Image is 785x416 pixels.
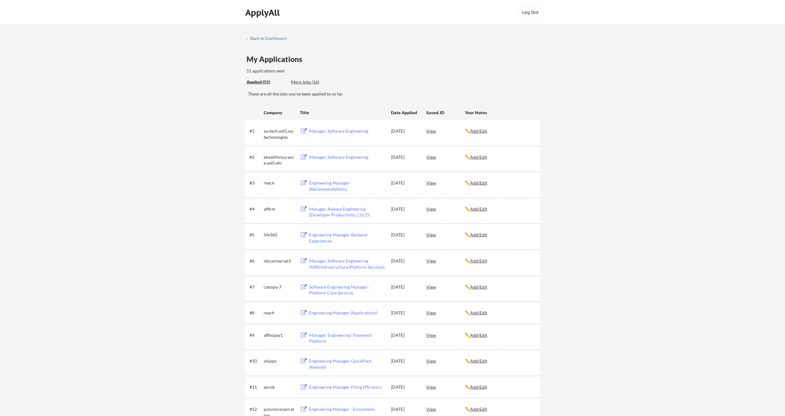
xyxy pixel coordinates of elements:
u: Add/Edit [470,406,487,412]
div: ← Back to Dashboard [245,36,291,41]
div: Applied (51) [247,79,286,85]
div: View [426,403,465,414]
a: ← Back to Dashboard [245,36,291,42]
div: #1 [250,128,262,134]
div: More Jobs (16) [291,79,336,85]
div: Engineering Manager, Filing Efficiency [309,384,385,390]
div: My Applications [247,56,307,63]
div: View [426,381,465,392]
div: ✏️ [465,232,535,238]
div: These are job applications we think you'd be a good fit for, but couldn't apply you to automatica... [291,79,336,85]
u: Add/Edit [470,180,487,185]
div: ✏️ [465,180,535,186]
div: [DATE] [391,310,418,316]
div: [DATE] [391,406,418,412]
div: ✏️ [465,332,535,338]
div: View [426,329,465,340]
div: ✏️ [465,406,535,412]
div: Your Notes [465,110,535,116]
div: ✏️ [465,284,535,290]
div: Manager, Software Engineering [309,154,385,160]
div: life360 [264,232,294,238]
div: View [426,229,465,240]
u: Add/Edit [470,128,487,134]
div: [DATE] [391,358,418,364]
div: ✏️ [465,310,535,316]
div: Manager, Engineering | Payments Platform [309,332,385,344]
div: #11 [250,384,262,390]
div: affirm [264,206,294,212]
div: Engineering Manager, Backend Experiences [309,232,385,244]
div: anrok [264,384,294,390]
div: reach [264,310,294,316]
div: ✏️ [465,258,535,264]
div: Company [264,110,294,116]
div: These are all the jobs you've been applied to so far. [247,79,286,85]
div: [DATE] [391,232,418,238]
div: 51 applications sent [247,68,365,74]
div: canopy-7 [264,284,294,290]
u: Add/Edit [470,310,487,315]
div: ✏️ [465,206,535,212]
div: affinipay1 [264,332,294,338]
div: ✏️ [465,128,535,134]
div: shippo [264,358,294,364]
div: #5 [250,232,262,238]
div: Engineering Manager - Ecosystems [309,406,385,412]
div: View [426,281,465,292]
div: reach [264,180,294,186]
div: nbcuniversal3 [264,258,294,264]
div: [DATE] [391,180,418,186]
button: Log Out [518,6,543,18]
div: Title [300,110,385,116]
div: ✏️ [465,384,535,390]
u: Add/Edit [470,206,487,212]
div: #8 [250,310,262,316]
u: Add/Edit [470,258,487,263]
div: #9 [250,332,262,338]
div: Engineering Manager, QuickPack (Remote) [309,358,385,370]
div: View [426,203,465,214]
div: #10 [250,358,262,364]
u: Add/Edit [470,232,487,237]
u: Add/Edit [470,358,487,364]
div: Manager, Software Engineering (AWS/Infrastructure/Platform Services) [309,258,385,270]
div: Saved JD [426,107,465,118]
div: Engineering Manager (Recommendations) [309,180,385,192]
div: View [426,125,465,136]
div: View [426,151,465,162]
div: View [426,355,465,366]
div: ssctech.wd1.ssctechnologies [264,128,294,140]
div: #6 [250,258,262,264]
div: #4 [250,206,262,212]
div: #3 [250,180,262,186]
div: [DATE] [391,258,418,264]
div: Date Applied [391,110,418,116]
div: Software Engineering Manager: Platform Core Services [309,284,385,296]
div: Manager, Release Engineering (Developer Productivity, CI/CD) [309,206,385,218]
div: [DATE] [391,154,418,160]
div: #12 [250,406,262,412]
div: Manager, Software Engineering [309,128,385,134]
u: Add/Edit [470,384,487,390]
div: These are all the jobs you've been applied to so far. [248,91,540,97]
div: [DATE] [391,384,418,390]
u: Add/Edit [470,154,487,160]
u: Add/Edit [470,284,487,290]
div: ehealthinsurance.wd5.ehi [264,154,294,166]
div: View [426,177,465,188]
div: View [426,307,465,318]
div: ✏️ [465,154,535,160]
div: #7 [250,284,262,290]
u: Add/Edit [470,332,487,338]
div: [DATE] [391,284,418,290]
div: [DATE] [391,206,418,212]
div: Engineering Manager (Applications) [309,310,385,316]
div: ✏️ [465,358,535,364]
div: #2 [250,154,262,160]
div: View [426,255,465,266]
div: [DATE] [391,128,418,134]
div: ApplyAll [245,7,281,18]
div: [DATE] [391,332,418,338]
